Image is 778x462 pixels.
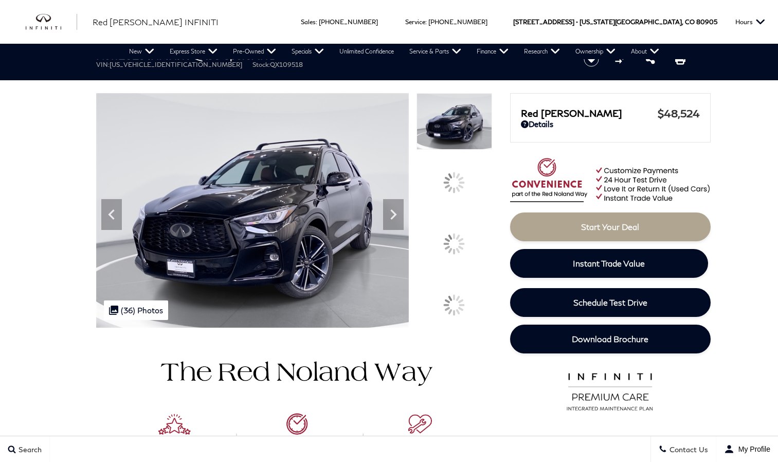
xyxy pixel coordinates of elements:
[26,14,77,30] img: INFINITI
[121,44,667,59] nav: Main Navigation
[667,445,708,454] span: Contact Us
[658,107,700,119] span: $48,524
[469,44,516,59] a: Finance
[573,258,645,268] span: Instant Trade Value
[417,93,492,150] img: New 2025 BLACK OBSIDIAN INFINITI Sport AWD image 1
[110,61,242,68] span: [US_VEHICLE_IDENTIFICATION_NUMBER]
[513,18,717,26] a: [STREET_ADDRESS] • [US_STATE][GEOGRAPHIC_DATA], CO 80905
[402,44,469,59] a: Service & Parts
[568,44,623,59] a: Ownership
[252,61,270,68] span: Stock:
[121,44,162,59] a: New
[16,445,42,454] span: Search
[510,288,711,317] a: Schedule Test Drive
[93,16,219,28] a: Red [PERSON_NAME] INFINITI
[316,18,317,26] span: :
[521,107,700,119] a: Red [PERSON_NAME] $48,524
[581,222,639,232] span: Start Your Deal
[225,44,284,59] a: Pre-Owned
[510,325,711,353] a: Download Brochure
[510,249,708,278] a: Instant Trade Value
[425,18,427,26] span: :
[521,108,658,119] span: Red [PERSON_NAME]
[26,14,77,30] a: infiniti
[734,445,770,453] span: My Profile
[332,44,402,59] a: Unlimited Confidence
[93,17,219,27] span: Red [PERSON_NAME] INFINITI
[284,44,332,59] a: Specials
[613,51,629,67] button: Compare vehicle
[104,300,168,320] div: (36) Photos
[270,61,303,68] span: QX109518
[301,18,316,26] span: Sales
[623,44,667,59] a: About
[560,370,660,412] img: infinitipremiumcare.png
[516,44,568,59] a: Research
[573,297,647,307] span: Schedule Test Drive
[319,18,378,26] a: [PHONE_NUMBER]
[96,61,110,68] span: VIN:
[162,44,225,59] a: Express Store
[572,334,648,344] span: Download Brochure
[428,18,487,26] a: [PHONE_NUMBER]
[405,18,425,26] span: Service
[96,93,409,328] img: New 2025 BLACK OBSIDIAN INFINITI Sport AWD image 1
[716,436,778,462] button: user-profile-menu
[521,119,700,129] a: Details
[510,212,711,241] a: Start Your Deal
